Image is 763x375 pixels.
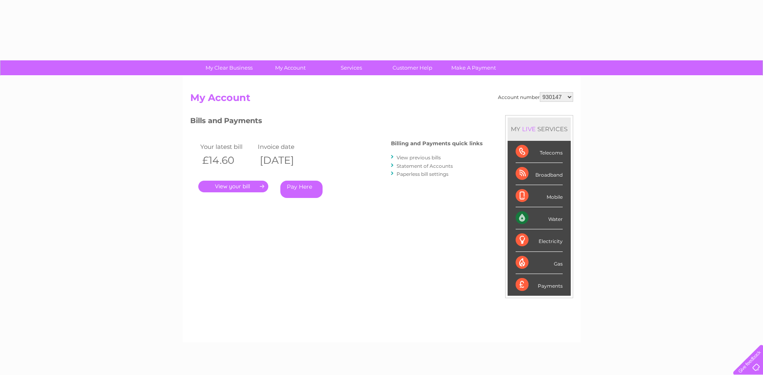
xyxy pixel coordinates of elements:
div: Mobile [516,185,563,207]
div: Payments [516,274,563,296]
a: Paperless bill settings [397,171,448,177]
a: View previous bills [397,155,441,161]
h4: Billing and Payments quick links [391,140,483,146]
div: Account number [498,92,573,102]
a: Make A Payment [440,60,507,75]
h2: My Account [190,92,573,107]
div: Broadband [516,163,563,185]
div: MY SERVICES [508,117,571,140]
a: Pay Here [280,181,323,198]
td: Your latest bill [198,141,256,152]
a: My Account [257,60,323,75]
th: [DATE] [256,152,314,169]
a: Statement of Accounts [397,163,453,169]
a: Services [318,60,385,75]
a: Customer Help [379,60,446,75]
div: Gas [516,252,563,274]
td: Invoice date [256,141,314,152]
h3: Bills and Payments [190,115,483,129]
div: Water [516,207,563,229]
th: £14.60 [198,152,256,169]
div: Telecoms [516,141,563,163]
div: LIVE [520,125,537,133]
a: My Clear Business [196,60,262,75]
div: Electricity [516,229,563,251]
a: . [198,181,268,192]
